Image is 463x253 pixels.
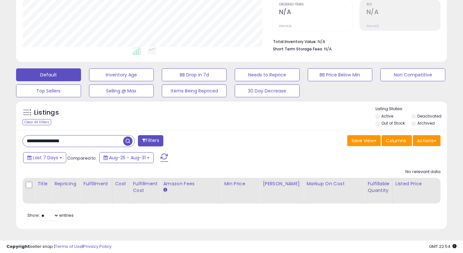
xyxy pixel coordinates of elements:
[6,243,30,249] strong: Copyright
[33,154,58,161] span: Last 7 Days
[429,243,457,249] span: 2025-09-8 22:54 GMT
[417,120,435,126] label: Archived
[376,106,447,112] p: Listing States:
[37,180,49,187] div: Title
[16,68,81,81] button: Default
[162,68,227,81] button: BB Drop in 7d
[381,120,405,126] label: Out of Stock
[133,180,158,194] div: Fulfillment Cost
[306,180,362,187] div: Markup on Cost
[263,180,301,187] div: [PERSON_NAME]
[413,135,440,146] button: Actions
[163,180,219,187] div: Amazon Fees
[115,180,128,187] div: Cost
[417,113,441,119] label: Deactivated
[23,119,51,125] div: Clear All Filters
[386,137,406,144] span: Columns
[273,46,323,52] b: Short Term Storage Fees:
[367,24,379,28] small: Prev: N/A
[224,180,257,187] div: Min Price
[83,243,112,249] a: Privacy Policy
[368,180,390,194] div: Fulfillable Quantity
[34,108,59,117] h5: Listings
[380,68,445,81] button: Non Competitive
[235,68,300,81] button: Needs to Reprice
[279,3,353,6] span: Ordered Items
[279,24,292,28] small: Prev: N/A
[382,135,412,146] button: Columns
[99,152,154,163] button: Aug-25 - Aug-31
[162,84,227,97] button: Items Being Repriced
[23,152,66,163] button: Last 7 Days
[279,8,353,17] h2: N/A
[405,169,440,175] div: No relevant data
[27,212,74,218] span: Show: entries
[347,135,381,146] button: Save View
[304,178,365,204] th: The percentage added to the cost of goods (COGS) that forms the calculator for Min & Max prices.
[89,84,154,97] button: Selling @ Max
[273,39,317,44] b: Total Inventory Value:
[273,37,436,45] li: N/A
[16,84,81,97] button: Top Sellers
[395,180,451,187] div: Listed Price
[138,135,163,146] button: Filters
[54,180,78,187] div: Repricing
[163,187,167,193] small: Amazon Fees.
[109,154,146,161] span: Aug-25 - Aug-31
[367,8,440,17] h2: N/A
[89,68,154,81] button: Inventory Age
[235,84,300,97] button: 30 Day Decrease
[67,155,97,161] span: Compared to:
[367,3,440,6] span: ROI
[308,68,373,81] button: BB Price Below Min
[381,113,393,119] label: Active
[324,46,332,52] span: N/A
[6,244,112,250] div: seller snap | |
[55,243,82,249] a: Terms of Use
[83,180,109,187] div: Fulfillment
